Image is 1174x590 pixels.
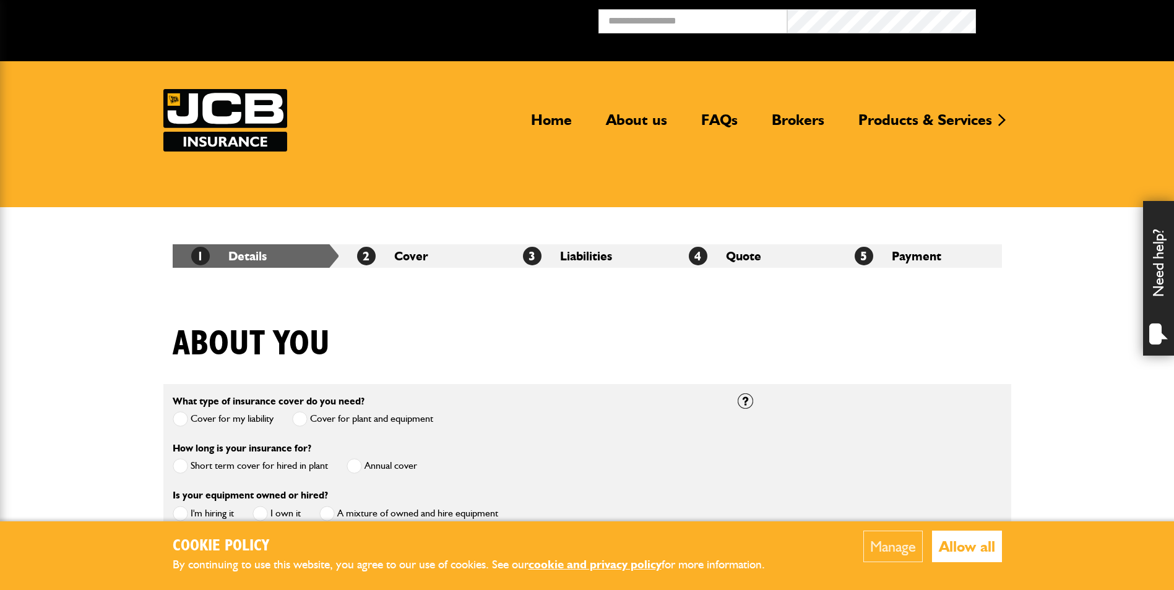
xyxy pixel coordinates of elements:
span: 5 [855,247,873,265]
label: I'm hiring it [173,506,234,521]
a: About us [597,111,676,139]
li: Details [173,244,339,268]
li: Cover [339,244,504,268]
label: Cover for my liability [173,411,274,427]
button: Broker Login [976,9,1165,28]
h1: About you [173,323,330,365]
span: 1 [191,247,210,265]
li: Liabilities [504,244,670,268]
label: Annual cover [347,458,417,474]
a: Brokers [762,111,834,139]
a: Products & Services [849,111,1001,139]
li: Payment [836,244,1002,268]
label: Cover for plant and equipment [292,411,433,427]
label: What type of insurance cover do you need? [173,396,365,406]
button: Manage [863,531,923,562]
h2: Cookie Policy [173,537,785,556]
label: A mixture of owned and hire equipment [319,506,498,521]
label: Short term cover for hired in plant [173,458,328,474]
img: JCB Insurance Services logo [163,89,287,152]
label: I own it [252,506,301,521]
a: FAQs [692,111,747,139]
a: Home [522,111,581,139]
p: By continuing to use this website, you agree to our use of cookies. See our for more information. [173,555,785,575]
span: 4 [689,247,707,265]
span: 2 [357,247,376,265]
label: How long is your insurance for? [173,443,311,453]
a: cookie and privacy policy [529,557,662,571]
a: JCB Insurance Services [163,89,287,152]
div: Need help? [1143,201,1174,356]
label: Is your equipment owned or hired? [173,490,328,500]
li: Quote [670,244,836,268]
span: 3 [523,247,542,265]
button: Allow all [932,531,1002,562]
